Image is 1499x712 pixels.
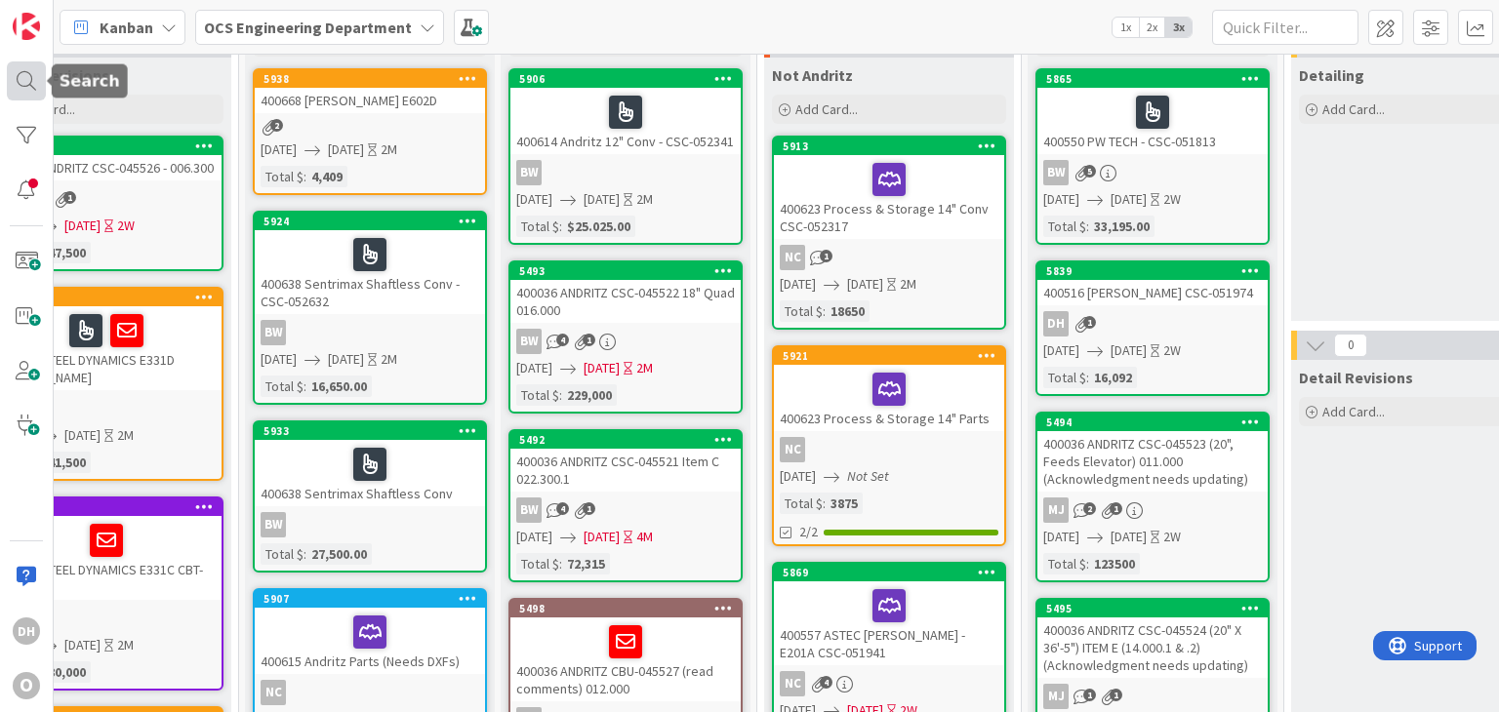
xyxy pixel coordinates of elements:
div: Total $ [516,553,559,574]
div: 2M [900,274,916,295]
div: 400036 ANDRITZ CSC-045524 (20" X 36'-5") ITEM E (14.000.1 & .2) (Acknowledgment needs updating) [1037,617,1268,678]
span: Kanban [100,16,153,39]
div: 2M [117,635,134,655]
div: NC [774,245,1004,270]
span: [DATE] [584,527,620,547]
div: BW [510,329,741,354]
div: BW [1043,160,1069,185]
span: : [304,543,306,565]
div: 5906400614 Andritz 12" Conv - CSC-052341 [510,70,741,154]
div: MJ [1043,684,1069,709]
div: 2W [1163,189,1181,210]
div: Total $ [261,166,304,187]
span: [DATE] [780,274,816,295]
span: 1x [1113,18,1139,37]
span: : [1086,553,1089,574]
div: 72,315 [562,553,610,574]
div: 400516 [PERSON_NAME] CSC-051974 [1037,280,1268,305]
span: 1 [583,502,595,515]
div: 2M [381,139,397,160]
div: 4M [636,527,653,547]
div: 5839400516 [PERSON_NAME] CSC-051974 [1037,262,1268,305]
div: BW [516,160,542,185]
div: 5924 [263,215,485,228]
div: 400614 Andritz 12" Conv - CSC-052341 [510,88,741,154]
span: 1 [583,334,595,346]
div: 5933 [255,422,485,440]
div: 5839 [1046,264,1268,278]
span: [DATE] [1111,527,1147,547]
span: Add Card... [1322,100,1385,118]
div: 400036 ANDRITZ CBU-045527 (read comments) 012.000 [510,617,741,701]
div: 5493 [510,262,741,280]
span: 4 [820,676,832,689]
div: NC [774,671,1004,696]
span: 3x [1165,18,1192,37]
div: 5839 [1037,262,1268,280]
span: [DATE] [64,216,101,236]
div: 5498400036 ANDRITZ CBU-045527 (read comments) 012.000 [510,600,741,701]
span: : [559,384,562,406]
div: Total $ [1043,367,1086,388]
div: BW [516,497,542,523]
div: Total $ [261,376,304,397]
div: DH [1043,311,1069,336]
span: Detail Revisions [1299,368,1413,387]
span: [DATE] [64,635,101,655]
span: 5 [1083,165,1096,178]
span: : [823,300,826,322]
div: NC [780,671,805,696]
span: 2/2 [799,522,818,542]
div: 5906 [519,72,741,86]
div: 3875 [826,493,863,514]
div: 2M [636,358,653,378]
span: : [823,493,826,514]
span: [DATE] [1111,189,1147,210]
div: NC [255,680,485,705]
div: 5869 [774,564,1004,581]
span: 1 [1110,502,1122,515]
h5: Search [60,72,120,91]
div: 5938 [255,70,485,88]
div: NC [261,680,286,705]
div: 5913 [774,138,1004,155]
span: 2 [1083,502,1096,515]
span: Not Andritz [772,65,853,85]
b: OCS Engineering Department [204,18,412,37]
span: [DATE] [328,349,364,370]
div: 2W [1163,340,1181,361]
div: 5493 [519,264,741,278]
div: DH [1037,311,1268,336]
div: 5492 [510,431,741,449]
span: [DATE] [516,527,552,547]
span: [DATE] [780,466,816,487]
span: : [304,376,306,397]
span: 1 [63,191,76,204]
span: 2x [1139,18,1165,37]
div: BW [261,512,286,537]
span: Support [41,3,89,26]
span: [DATE] [516,189,552,210]
div: BW [510,497,741,523]
span: [DATE] [261,139,297,160]
div: 229,000 [562,384,617,406]
div: BW [261,320,286,345]
div: 5498 [510,600,741,617]
div: 400036 ANDRITZ CSC-045521 Item C 022.300.1 [510,449,741,492]
div: Total $ [516,216,559,237]
div: BW [516,329,542,354]
div: Total $ [1043,553,1086,574]
span: [DATE] [847,274,883,295]
span: 1 [1083,316,1096,329]
div: 400623 Process & Storage 14" Parts [774,365,1004,431]
div: BW [1037,160,1268,185]
div: 400550 PW TECH - CSC-051813 [1037,88,1268,154]
div: 400668 [PERSON_NAME] E602D [255,88,485,113]
span: : [559,216,562,237]
div: 5865400550 PW TECH - CSC-051813 [1037,70,1268,154]
div: Total $ [516,384,559,406]
div: 5495400036 ANDRITZ CSC-045524 (20" X 36'-5") ITEM E (14.000.1 & .2) (Acknowledgment needs updating) [1037,600,1268,678]
img: Visit kanbanzone.com [13,13,40,40]
div: 2M [636,189,653,210]
div: $25.025.00 [562,216,635,237]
